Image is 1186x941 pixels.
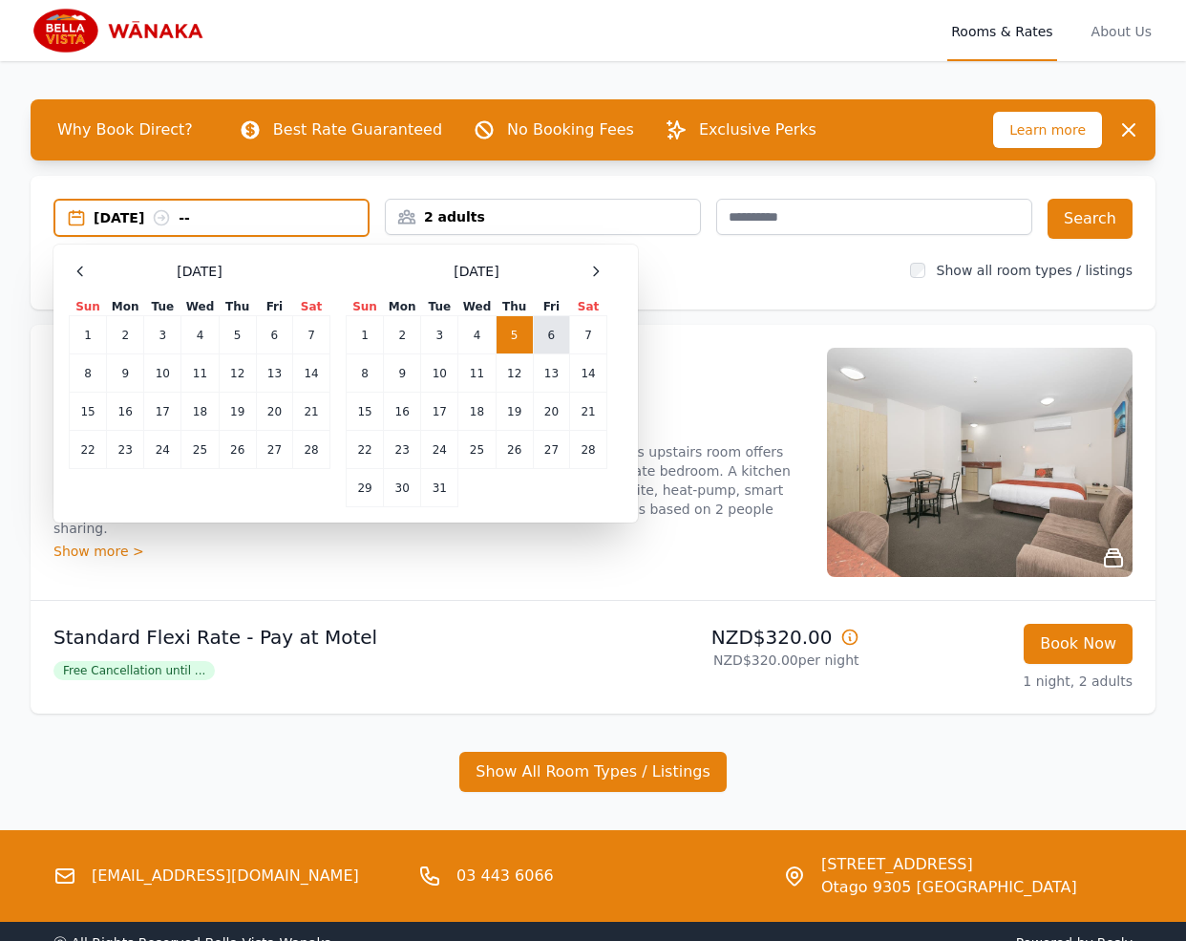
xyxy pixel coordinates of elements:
[107,354,144,393] td: 9
[384,393,421,431] td: 16
[533,393,569,431] td: 20
[533,431,569,469] td: 27
[937,263,1133,278] label: Show all room types / listings
[496,431,533,469] td: 26
[347,354,384,393] td: 8
[384,316,421,354] td: 2
[421,393,458,431] td: 17
[181,316,219,354] td: 4
[458,298,496,316] th: Wed
[347,316,384,354] td: 1
[699,118,816,141] p: Exclusive Perks
[53,542,804,561] div: Show more >
[421,431,458,469] td: 24
[496,316,533,354] td: 5
[181,431,219,469] td: 25
[496,393,533,431] td: 19
[347,393,384,431] td: 15
[496,298,533,316] th: Thu
[256,393,292,431] td: 20
[293,393,330,431] td: 21
[70,393,107,431] td: 15
[421,469,458,507] td: 31
[107,431,144,469] td: 23
[144,316,181,354] td: 3
[384,354,421,393] td: 9
[293,316,330,354] td: 7
[31,8,214,53] img: Bella Vista Wanaka
[421,354,458,393] td: 10
[384,469,421,507] td: 30
[601,624,859,651] p: NZD$320.00
[570,298,607,316] th: Sat
[421,316,458,354] td: 3
[273,118,442,141] p: Best Rate Guaranteed
[458,354,496,393] td: 11
[384,298,421,316] th: Mon
[821,876,1077,899] span: Otago 9305 [GEOGRAPHIC_DATA]
[70,431,107,469] td: 22
[107,298,144,316] th: Mon
[347,298,384,316] th: Sun
[570,393,607,431] td: 21
[293,298,330,316] th: Sat
[386,207,700,226] div: 2 adults
[219,431,256,469] td: 26
[601,651,859,670] p: NZD$320.00 per night
[70,354,107,393] td: 8
[496,354,533,393] td: 12
[458,316,496,354] td: 4
[144,298,181,316] th: Tue
[219,393,256,431] td: 19
[533,316,569,354] td: 6
[219,298,256,316] th: Thu
[181,298,219,316] th: Wed
[107,316,144,354] td: 2
[70,316,107,354] td: 1
[875,672,1133,691] p: 1 night, 2 adults
[107,393,144,431] td: 16
[993,112,1102,148] span: Learn more
[533,354,569,393] td: 13
[256,354,292,393] td: 13
[53,661,215,680] span: Free Cancellation until ...
[53,624,585,651] p: Standard Flexi Rate - Pay at Motel
[144,393,181,431] td: 17
[1024,624,1133,664] button: Book Now
[458,431,496,469] td: 25
[181,393,219,431] td: 18
[347,431,384,469] td: 22
[1048,199,1133,239] button: Search
[570,316,607,354] td: 7
[347,469,384,507] td: 29
[384,431,421,469] td: 23
[256,298,292,316] th: Fri
[293,431,330,469] td: 28
[256,316,292,354] td: 6
[533,298,569,316] th: Fri
[459,752,727,792] button: Show All Room Types / Listings
[42,111,208,149] span: Why Book Direct?
[144,354,181,393] td: 10
[458,393,496,431] td: 18
[144,431,181,469] td: 24
[181,354,219,393] td: 11
[570,354,607,393] td: 14
[454,262,498,281] span: [DATE]
[70,298,107,316] th: Sun
[421,298,458,316] th: Tue
[219,316,256,354] td: 5
[256,431,292,469] td: 27
[293,354,330,393] td: 14
[94,208,368,227] div: [DATE] --
[507,118,634,141] p: No Booking Fees
[92,865,359,888] a: [EMAIL_ADDRESS][DOMAIN_NAME]
[821,853,1077,876] span: [STREET_ADDRESS]
[456,865,554,888] a: 03 443 6066
[219,354,256,393] td: 12
[570,431,607,469] td: 28
[177,262,222,281] span: [DATE]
